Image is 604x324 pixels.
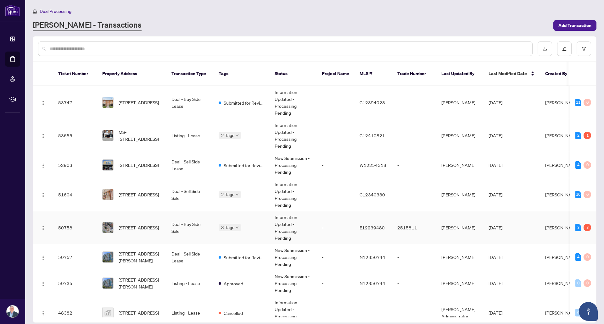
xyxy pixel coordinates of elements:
[103,278,113,288] img: thumbnail-img
[575,253,581,261] div: 4
[538,41,552,56] button: download
[41,281,46,286] img: Logo
[166,86,214,119] td: Deal - Buy Side Lease
[360,100,385,105] span: C12394023
[53,152,97,178] td: 52903
[270,86,317,119] td: Information Updated - Processing Pending
[53,270,97,296] td: 50735
[543,47,547,51] span: download
[317,178,355,211] td: -
[584,253,591,261] div: 0
[103,97,113,108] img: thumbnail-img
[579,302,598,321] button: Open asap
[545,254,579,260] span: [PERSON_NAME]
[545,310,579,316] span: [PERSON_NAME]
[221,191,234,198] span: 2 Tags
[575,224,581,231] div: 3
[40,8,71,14] span: Deal Processing
[489,70,527,77] span: Last Modified Date
[119,162,159,168] span: [STREET_ADDRESS]
[392,211,436,244] td: 2515811
[103,252,113,262] img: thumbnail-img
[392,270,436,296] td: -
[317,86,355,119] td: -
[103,160,113,170] img: thumbnail-img
[575,191,581,198] div: 10
[38,160,48,170] button: Logo
[224,162,265,169] span: Submitted for Review
[545,100,579,105] span: [PERSON_NAME]
[436,178,484,211] td: [PERSON_NAME]
[38,189,48,200] button: Logo
[38,130,48,140] button: Logo
[33,20,142,31] a: [PERSON_NAME] - Transactions
[489,192,502,197] span: [DATE]
[270,152,317,178] td: New Submission - Processing Pending
[38,278,48,288] button: Logo
[236,193,239,196] span: down
[575,161,581,169] div: 4
[38,308,48,318] button: Logo
[436,244,484,270] td: [PERSON_NAME]
[360,280,385,286] span: N12356744
[103,307,113,318] img: thumbnail-img
[103,130,113,141] img: thumbnail-img
[360,133,385,138] span: C12410821
[41,226,46,231] img: Logo
[5,5,20,16] img: logo
[545,225,579,230] span: [PERSON_NAME]
[392,62,436,86] th: Trade Number
[575,99,581,106] div: 11
[119,250,161,264] span: [STREET_ADDRESS][PERSON_NAME]
[221,132,234,139] span: 2 Tags
[166,119,214,152] td: Listing - Lease
[224,310,243,316] span: Cancelled
[317,62,355,86] th: Project Name
[545,280,579,286] span: [PERSON_NAME]
[41,311,46,316] img: Logo
[575,132,581,139] div: 2
[119,309,159,316] span: [STREET_ADDRESS]
[489,254,502,260] span: [DATE]
[392,86,436,119] td: -
[360,162,386,168] span: W12254318
[38,97,48,107] button: Logo
[575,309,581,316] div: 0
[562,47,567,51] span: edit
[270,244,317,270] td: New Submission - Processing Pending
[41,163,46,168] img: Logo
[224,280,243,287] span: Approved
[575,279,581,287] div: 0
[119,99,159,106] span: [STREET_ADDRESS]
[553,20,596,31] button: Add Transaction
[166,62,214,86] th: Transaction Type
[584,224,591,231] div: 3
[53,178,97,211] td: 51604
[489,100,502,105] span: [DATE]
[317,119,355,152] td: -
[540,62,578,86] th: Created By
[270,62,317,86] th: Status
[41,134,46,139] img: Logo
[53,211,97,244] td: 50758
[489,225,502,230] span: [DATE]
[584,191,591,198] div: 0
[392,178,436,211] td: -
[317,244,355,270] td: -
[41,101,46,106] img: Logo
[119,191,159,198] span: [STREET_ADDRESS]
[224,254,265,261] span: Submitted for Review
[166,270,214,296] td: Listing - Lease
[355,62,392,86] th: MLS #
[584,161,591,169] div: 0
[119,224,159,231] span: [STREET_ADDRESS]
[436,86,484,119] td: [PERSON_NAME]
[317,211,355,244] td: -
[53,119,97,152] td: 53655
[545,133,579,138] span: [PERSON_NAME]
[436,211,484,244] td: [PERSON_NAME]
[103,222,113,233] img: thumbnail-img
[7,305,19,317] img: Profile Icon
[392,152,436,178] td: -
[214,62,270,86] th: Tags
